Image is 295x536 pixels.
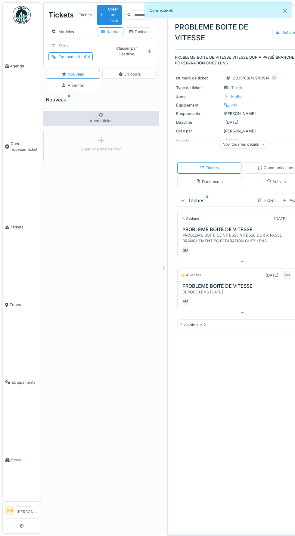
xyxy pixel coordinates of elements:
div: Nouveau [62,71,84,77]
div: AM [181,297,190,306]
div: Équipement [58,54,90,60]
a: AM Technicien[PERSON_NAME] [5,504,38,519]
a: Ouvrir nouveau ticket [3,105,41,188]
a: Zones [3,266,41,344]
div: Type de ticket [176,85,221,91]
div: Responsable [176,111,221,116]
div: Créer un ticket [97,5,122,25]
span: Équipements [12,380,38,385]
div: 2 visible sur 2 [180,322,206,328]
div: Documents [196,179,223,184]
div: Deadline [176,119,221,125]
div: Modèles [48,27,77,36]
div: Assigné [181,216,199,221]
div: [DATE] [265,272,278,278]
span: Stock [11,457,38,463]
div: Créer une intervention [81,146,122,152]
div: Ticket [231,85,242,91]
a: Stock [3,421,41,499]
div: En cours [118,71,141,77]
div: Créé par [176,128,221,134]
div: Technicien [17,504,38,509]
li: [PERSON_NAME] [17,504,38,517]
div: Zone [176,94,221,99]
div: Numéro de ticket [176,75,221,81]
div: Classer par Deadline [110,44,144,58]
span: Tickets [11,224,38,230]
span: Zones [10,302,38,308]
div: GM [181,246,190,255]
div: [DATE] [225,119,238,125]
span: Agenda [10,63,38,69]
div: À vérifier [62,82,84,88]
div: Filtres [48,41,72,50]
div: Tâches [76,11,95,19]
span: Ouvrir nouveau ticket [11,141,38,152]
div: Voir tous les détails [220,140,268,149]
div: [DATE] [274,216,287,222]
div: Tâches [200,165,219,171]
div: Activité [266,179,286,184]
a: Agenda [3,27,41,105]
span: : 414 [80,54,90,59]
li: AM [5,506,14,515]
div: Équipement [176,102,221,108]
sup: 2 [206,197,208,204]
button: Close [278,3,292,19]
div: AM [283,271,291,280]
div: Tâches [180,197,252,204]
div: Tableau [129,29,149,35]
div: Filtrer [255,196,278,204]
div: Nouveau [46,96,157,103]
div: Kanban [101,29,121,35]
sup: 0 [68,96,70,103]
div: Communications [258,165,294,171]
img: Badge_color-CXgf-gQk.svg [13,6,31,24]
div: 414 [231,102,238,108]
div: À vérifier [181,273,201,278]
div: Connecté(e). [144,2,292,18]
div: 2025/08/409/01914 [233,75,269,81]
a: Équipements [3,344,41,421]
div: Aucun ticket [43,111,159,126]
div: Flotte [231,94,241,99]
a: Tickets [3,188,41,266]
div: Tickets [48,7,74,23]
